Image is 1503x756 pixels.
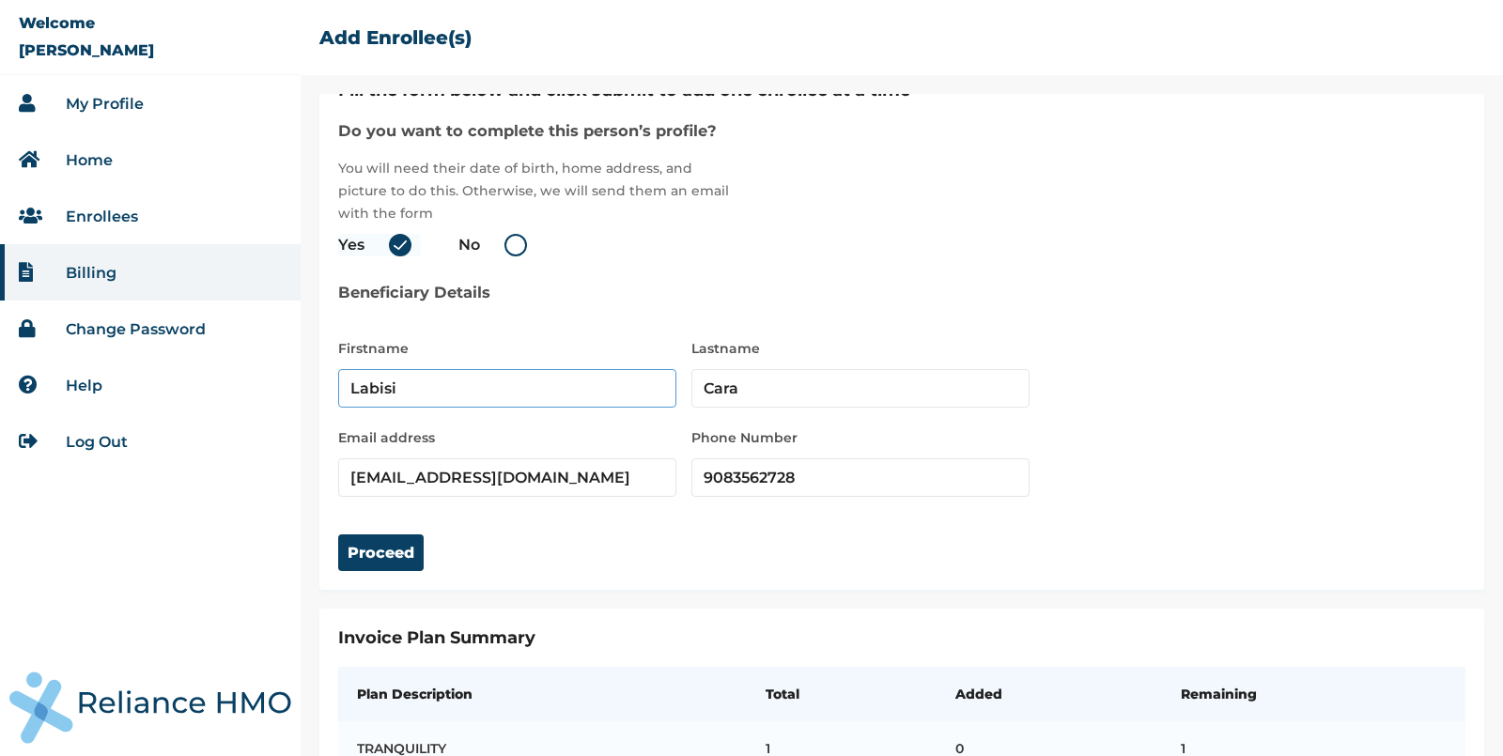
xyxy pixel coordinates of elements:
[338,234,421,256] label: Yes
[19,41,154,59] p: [PERSON_NAME]
[338,667,747,721] th: Plan Description
[19,14,95,32] p: Welcome
[66,151,113,169] a: Home
[338,627,1465,648] h2: Invoice Plan Summary
[66,264,116,282] a: Billing
[66,95,144,113] a: My Profile
[338,157,733,224] p: You will need their date of birth, home address, and picture to do this. Otherwise, we will send ...
[66,433,128,451] a: Log Out
[9,671,291,744] img: Reliance Health's Logo
[66,377,102,394] a: Help
[1162,667,1465,721] th: Remaining
[338,337,676,360] label: Firstname
[338,426,676,449] label: Email address
[338,281,761,303] h3: Beneficiary Details
[66,208,138,225] a: Enrollees
[747,667,937,721] th: Total
[338,534,424,571] button: Proceed
[319,26,472,49] h2: Add Enrollee(s)
[691,337,1030,360] label: Lastname
[937,667,1162,721] th: Added
[66,320,206,338] a: Change Password
[338,119,1030,142] h3: Do you want to complete this person’s profile?
[458,234,536,256] label: No
[691,426,1030,449] label: Phone Number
